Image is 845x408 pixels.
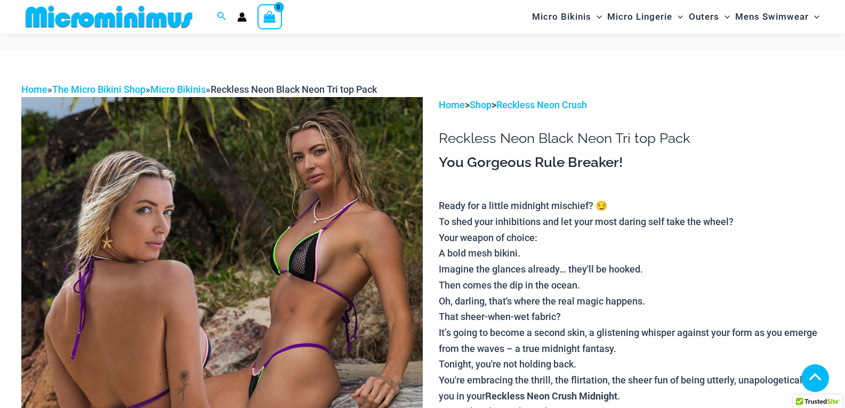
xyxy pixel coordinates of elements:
span: Reckless Neon Black Neon Tri top Pack [211,84,377,95]
a: Mens SwimwearMenu ToggleMenu Toggle [733,3,822,30]
a: Micro Bikinis [150,84,206,95]
span: Menu Toggle [719,3,730,30]
h1: Reckless Neon Black Neon Tri top Pack [439,130,824,147]
b: Reckless Neon Crush Midnight [485,389,617,402]
a: View Shopping Cart, empty [257,4,282,29]
span: Outers [689,3,719,30]
a: OutersMenu ToggleMenu Toggle [686,3,733,30]
a: Micro LingerieMenu ToggleMenu Toggle [605,3,686,30]
a: Account icon link [237,12,247,22]
a: Shop [470,99,492,110]
a: Micro BikinisMenu ToggleMenu Toggle [529,3,605,30]
span: Micro Bikinis [532,3,591,30]
span: Micro Lingerie [607,3,672,30]
h3: You Gorgeous Rule Breaker! [439,154,824,172]
span: Menu Toggle [591,3,602,30]
span: Menu Toggle [809,3,819,30]
span: » » » [21,84,377,95]
img: MM SHOP LOGO FLAT [21,5,197,29]
span: Menu Toggle [672,3,683,30]
a: Search icon link [217,10,227,23]
span: Mens Swimwear [735,3,809,30]
a: Reckless Neon Crush [496,99,587,110]
a: Home [439,99,465,110]
a: The Micro Bikini Shop [52,84,146,95]
nav: Site Navigation [528,2,824,32]
p: > > [439,97,824,113]
a: Home [21,84,47,95]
